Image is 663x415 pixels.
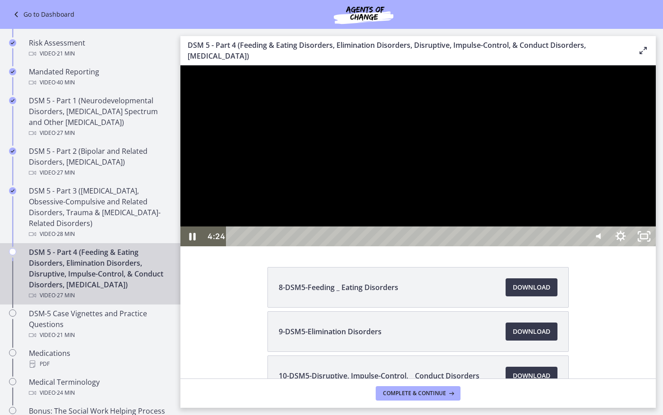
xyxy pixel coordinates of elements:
i: Completed [9,148,16,155]
span: 8-DSM5-Feeding _ Eating Disorders [279,282,398,293]
span: · 21 min [55,330,75,341]
div: PDF [29,359,170,369]
div: DSM 5 - Part 2 (Bipolar and Related Disorders, [MEDICAL_DATA]) [29,146,170,178]
span: 9-DSM5-Elimination Disorders [279,326,382,337]
div: DSM-5 Case Vignettes and Practice Questions [29,308,170,341]
div: Video [29,77,170,88]
span: · 27 min [55,290,75,301]
div: Medical Terminology [29,377,170,398]
div: Video [29,330,170,341]
button: Unfullscreen [452,161,475,181]
img: Agents of Change [309,4,418,25]
i: Completed [9,97,16,104]
div: Video [29,128,170,138]
span: · 21 min [55,48,75,59]
iframe: Video Lesson [180,65,656,246]
span: 10-DSM5-Disruptive, Impulse-Control, _ Conduct Disorders [279,370,479,381]
button: Mute [405,161,428,181]
span: Complete & continue [383,390,446,397]
span: · 27 min [55,167,75,178]
div: DSM 5 - Part 1 (Neurodevelopmental Disorders, [MEDICAL_DATA] Spectrum and Other [MEDICAL_DATA]) [29,95,170,138]
h3: DSM 5 - Part 4 (Feeding & Eating Disorders, Elimination Disorders, Disruptive, Impulse-Control, &... [188,40,623,61]
button: Show settings menu [428,161,452,181]
div: Video [29,290,170,301]
a: Download [506,323,557,341]
span: · 27 min [55,128,75,138]
span: · 28 min [55,229,75,240]
span: Download [513,282,550,293]
div: Video [29,229,170,240]
i: Completed [9,187,16,194]
span: · 40 min [55,77,75,88]
button: Complete & continue [376,386,460,401]
span: Download [513,326,550,337]
div: Video [29,387,170,398]
a: Download [506,278,557,296]
div: DSM 5 - Part 3 ([MEDICAL_DATA], Obsessive-Compulsive and Related Disorders, Trauma & [MEDICAL_DAT... [29,185,170,240]
a: Go to Dashboard [11,9,74,20]
div: DSM 5 - Part 4 (Feeding & Eating Disorders, Elimination Disorders, Disruptive, Impulse-Control, &... [29,247,170,301]
span: Download [513,370,550,381]
div: Mandated Reporting [29,66,170,88]
div: Risk Assessment [29,37,170,59]
div: Video [29,167,170,178]
i: Completed [9,68,16,75]
span: · 24 min [55,387,75,398]
a: Download [506,367,557,385]
i: Completed [9,39,16,46]
div: Video [29,48,170,59]
div: Medications [29,348,170,369]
